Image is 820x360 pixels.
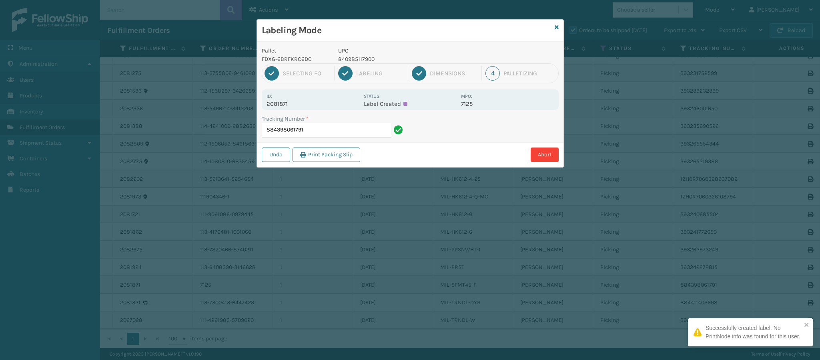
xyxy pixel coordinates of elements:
[531,148,559,162] button: Abort
[356,70,404,77] div: Labeling
[461,100,553,107] p: 7125
[267,93,272,99] label: Id:
[430,70,478,77] div: Dimensions
[364,100,456,107] p: Label Created
[706,324,802,341] div: Successfully created label. No PrintNode info was found for this user.
[267,100,359,107] p: 2081871
[262,47,329,55] p: Pallet
[364,93,381,99] label: Status:
[283,70,331,77] div: Selecting FO
[265,66,279,81] div: 1
[338,47,456,55] p: UPC
[461,93,472,99] label: MPO:
[338,66,353,81] div: 2
[338,55,456,63] p: 840985117900
[293,148,360,162] button: Print Packing Slip
[804,322,810,329] button: close
[262,148,290,162] button: Undo
[485,66,500,81] div: 4
[262,24,551,36] h3: Labeling Mode
[262,55,329,63] p: FDXG-6BRFKRC6DC
[503,70,555,77] div: Palletizing
[412,66,426,81] div: 3
[262,115,309,123] label: Tracking Number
